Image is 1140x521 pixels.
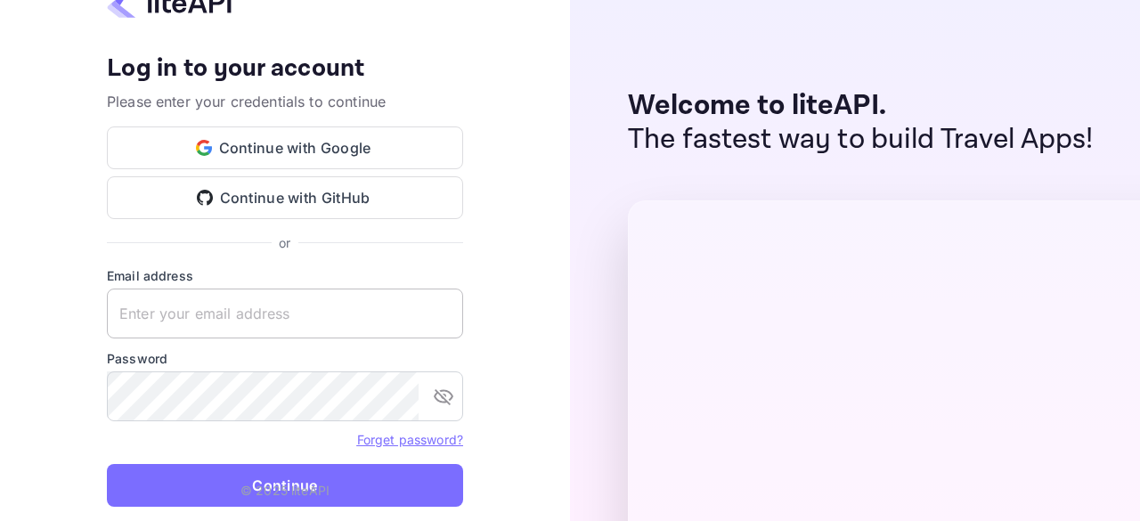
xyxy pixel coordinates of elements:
[426,379,461,414] button: toggle password visibility
[107,289,463,338] input: Enter your email address
[357,432,463,447] a: Forget password?
[107,126,463,169] button: Continue with Google
[107,53,463,85] h4: Log in to your account
[628,89,1094,123] p: Welcome to liteAPI.
[107,464,463,507] button: Continue
[107,266,463,285] label: Email address
[107,176,463,219] button: Continue with GitHub
[279,233,290,252] p: or
[107,91,463,112] p: Please enter your credentials to continue
[628,123,1094,157] p: The fastest way to build Travel Apps!
[240,481,330,500] p: © 2025 liteAPI
[357,430,463,448] a: Forget password?
[107,349,463,368] label: Password
[429,303,451,324] keeper-lock: Open Keeper Popup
